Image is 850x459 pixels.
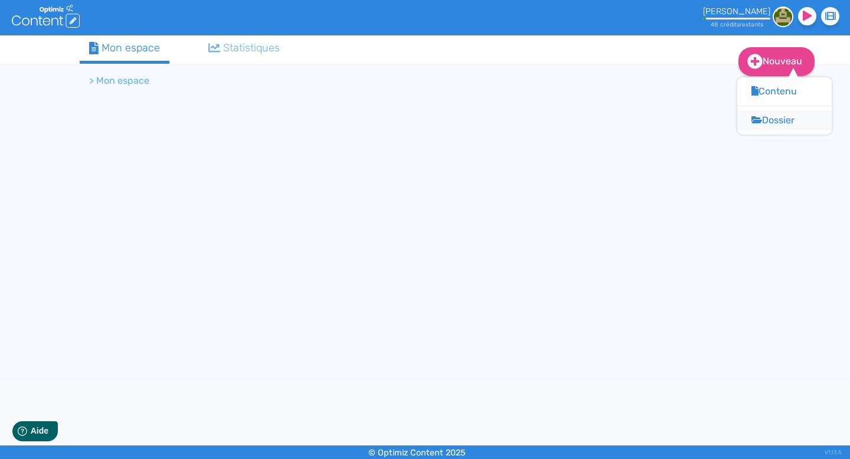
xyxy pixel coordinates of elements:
[89,74,149,88] li: > Mon espace
[737,111,832,130] button: Dossier
[773,6,793,27] img: d8f6120ddd685c677b238405f23ac487
[208,40,280,56] div: Statistiques
[80,35,169,64] a: Mon espace
[738,47,815,76] a: Nouveau
[199,35,290,61] a: Statistiques
[368,448,466,458] small: © Optimiz Content 2025
[737,82,832,101] button: Contenu
[89,40,160,56] div: Mon espace
[760,21,763,28] span: s
[703,6,770,17] div: [PERSON_NAME]
[80,67,670,95] nav: breadcrumb
[825,445,841,459] div: V1.13.5
[711,21,763,28] small: 48 crédit restant
[737,21,740,28] span: s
